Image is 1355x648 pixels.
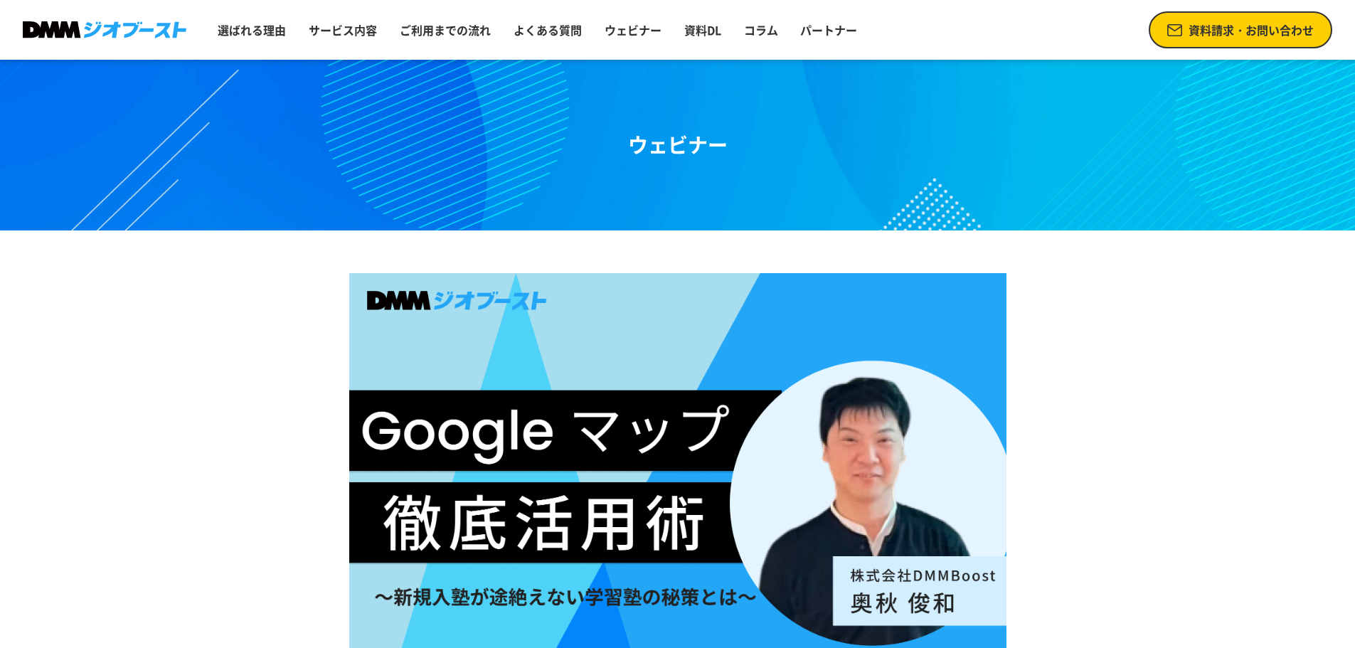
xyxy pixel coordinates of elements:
a: 選ばれる理由 [212,16,292,44]
div: ウェビナー [628,130,728,160]
a: サービス内容 [303,16,383,44]
span: 資料請求・お問い合わせ [1189,21,1314,38]
a: 資料DL [679,16,727,44]
a: ウェビナー [599,16,667,44]
a: パートナー [795,16,863,44]
img: DMMジオブースト [23,21,186,39]
a: 資料請求・お問い合わせ [1149,11,1332,48]
a: コラム [738,16,784,44]
a: よくある質問 [508,16,588,44]
a: ご利用までの流れ [394,16,496,44]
